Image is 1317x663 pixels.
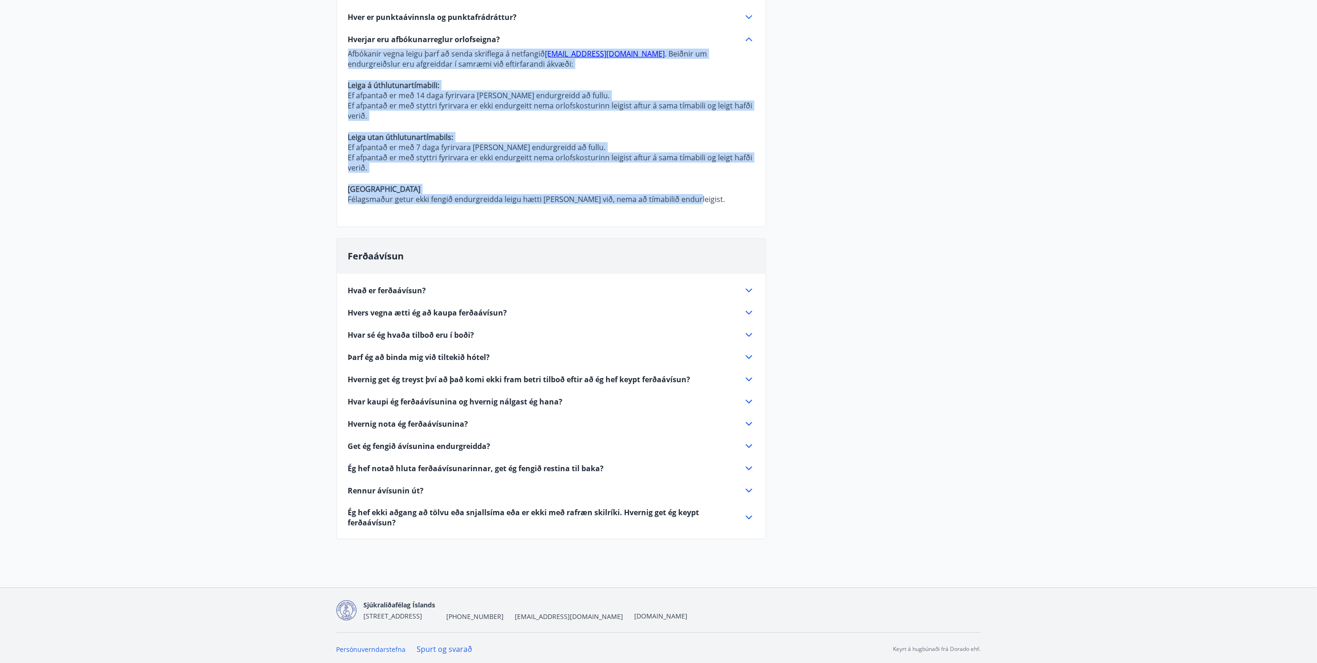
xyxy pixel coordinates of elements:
strong: [GEOGRAPHIC_DATA] [348,184,421,194]
span: Hvers vegna ætti ég að kaupa ferðaávísun? [348,308,507,318]
div: Get ég fengið ávísunina endurgreidda? [348,441,755,452]
div: Hvar sé ég hvaða tilboð eru í boði? [348,329,755,341]
span: Hvar kaupi ég ferðaávísunina og hvernig nálgast ég hana? [348,397,563,407]
a: Spurt og svarað [417,644,473,654]
img: d7T4au2pYIU9thVz4WmmUT9xvMNnFvdnscGDOPEg.png [337,600,356,620]
span: [STREET_ADDRESS] [364,612,423,620]
div: Hverjar eru afbókunarreglur orlofseigna? [348,45,755,215]
strong: Leiga á úthlutunartímabili: [348,80,440,90]
p: Ef afpantað er með 7 daga fyrirvara [PERSON_NAME] endurgreidd að fullu. [348,142,755,152]
span: Þarf ég að binda mig við tiltekið hótel? [348,352,490,362]
p: Afbókanir vegna leigu þarf að senda skriflega á netfangið . Beiðnir um endurgreiðslur eru afgreid... [348,49,755,69]
div: Hvernig nota ég ferðaávísunina? [348,418,755,429]
span: Sjúkraliðafélag Íslands [364,600,436,609]
a: [EMAIL_ADDRESS][DOMAIN_NAME] [545,49,665,59]
div: Ég hef ekki aðgang að tölvu eða snjallsíma eða er ekki með rafræn skilríki. Hvernig get ég keypt ... [348,507,755,528]
p: Keyrt á hugbúnaði frá Dorado ehf. [893,645,981,653]
div: Hvar kaupi ég ferðaávísunina og hvernig nálgast ég hana? [348,396,755,407]
span: [PHONE_NUMBER] [447,612,504,621]
a: [DOMAIN_NAME] [635,612,688,620]
span: Get ég fengið ávísunina endurgreidda? [348,441,491,451]
div: Þarf ég að binda mig við tiltekið hótel? [348,352,755,363]
span: Ég hef notað hluta ferðaávísunarinnar, get ég fengið restina til baka? [348,463,604,474]
span: Hvernig get ég treyst því að það komi ekki fram betri tilboð eftir að ég hef keypt ferðaávísun? [348,374,691,385]
span: Hverjar eru afbókunarreglur orlofseigna? [348,34,500,44]
span: Ég hef ekki aðgang að tölvu eða snjallsíma eða er ekki með rafræn skilríki. Hvernig get ég keypt ... [348,507,732,528]
div: Ég hef notað hluta ferðaávísunarinnar, get ég fengið restina til baka? [348,463,755,474]
p: Félagsmaður getur ekki fengið endurgreidda leigu hætti [PERSON_NAME] við, nema að tímabilið endur... [348,194,755,204]
span: Ferðaávísun [348,250,404,262]
span: Hvernig nota ég ferðaávísunina? [348,419,468,429]
p: Ef afpantað er með styttri fyrirvara er ekki endurgeitt nema orlofskosturinn leigist aftur á sama... [348,152,755,173]
div: Hvernig get ég treyst því að það komi ekki fram betri tilboð eftir að ég hef keypt ferðaávísun? [348,374,755,385]
p: Ef afpantað er með 14 daga fyrirvara [PERSON_NAME] endurgreidd að fullu. [348,90,755,101]
span: Hvað er ferðaávísun? [348,285,426,296]
div: Hvað er ferðaávísun? [348,285,755,296]
a: Persónuverndarstefna [337,645,406,654]
p: Ef afpantað er með styttri fyrirvara er ekki endurgeitt nema orlofskosturinn leigist aftur á sama... [348,101,755,121]
strong: Leiga utan úthlutunartímabils: [348,132,454,142]
span: Hver er punktaávinnsla og punktafrádráttur? [348,12,517,22]
div: Rennur ávísunin út? [348,485,755,496]
div: Hverjar eru afbókunarreglur orlofseigna? [348,34,755,45]
div: Hvers vegna ætti ég að kaupa ferðaávísun? [348,307,755,318]
span: Hvar sé ég hvaða tilboð eru í boði? [348,330,474,340]
div: Hver er punktaávinnsla og punktafrádráttur? [348,12,755,23]
span: Rennur ávísunin út? [348,486,424,496]
span: [EMAIL_ADDRESS][DOMAIN_NAME] [515,612,624,621]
